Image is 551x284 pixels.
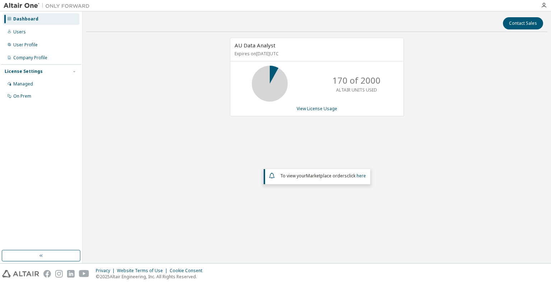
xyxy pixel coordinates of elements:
img: Altair One [4,2,93,9]
span: To view your click [280,173,366,179]
div: Users [13,29,26,35]
div: Dashboard [13,16,38,22]
p: 170 of 2000 [333,74,381,87]
a: View License Usage [297,106,337,112]
div: Managed [13,81,33,87]
div: User Profile [13,42,38,48]
div: Cookie Consent [170,268,207,274]
img: linkedin.svg [67,270,75,278]
div: Company Profile [13,55,47,61]
div: On Prem [13,93,31,99]
div: Website Terms of Use [117,268,170,274]
button: Contact Sales [503,17,543,29]
p: © 2025 Altair Engineering, Inc. All Rights Reserved. [96,274,207,280]
div: Privacy [96,268,117,274]
img: altair_logo.svg [2,270,39,278]
span: AU Data Analyst [235,42,275,49]
img: facebook.svg [43,270,51,278]
div: License Settings [5,69,43,74]
p: ALTAIR UNITS USED [336,87,377,93]
img: youtube.svg [79,270,89,278]
img: instagram.svg [55,270,63,278]
a: here [357,173,366,179]
em: Marketplace orders [306,173,347,179]
p: Expires on [DATE] UTC [235,51,397,57]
